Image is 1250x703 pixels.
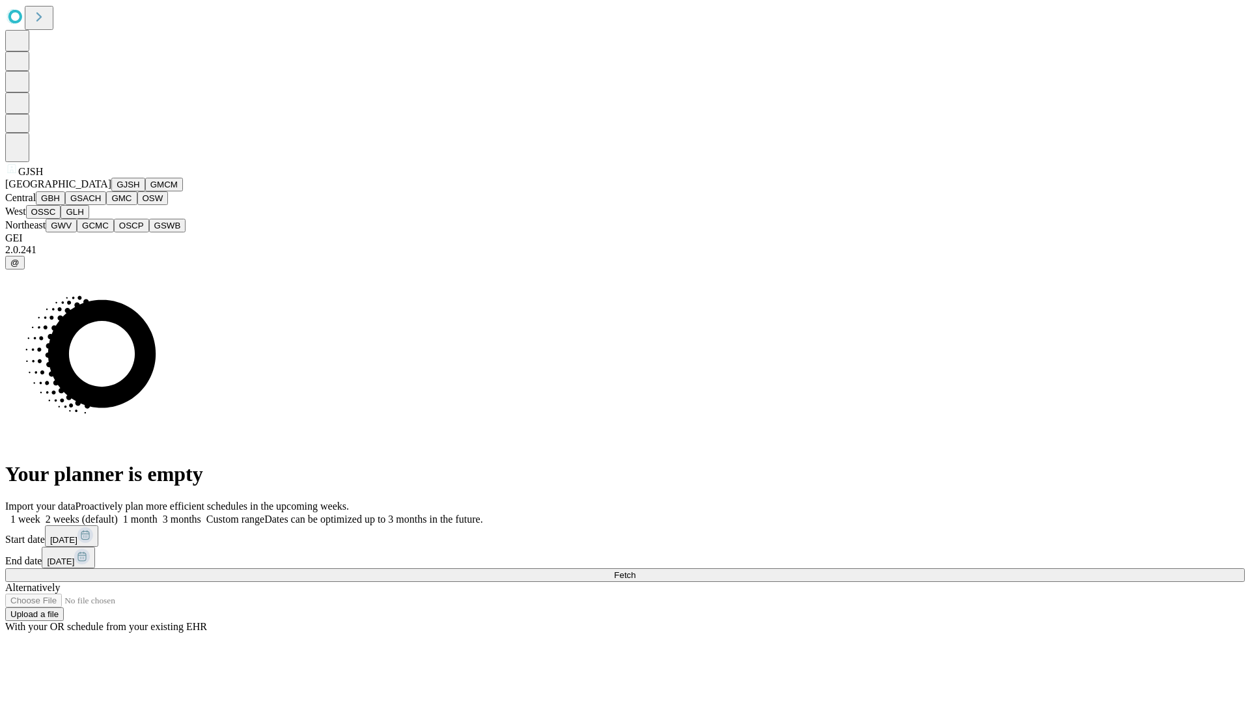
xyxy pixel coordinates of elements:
[5,256,25,269] button: @
[5,607,64,621] button: Upload a file
[50,535,77,545] span: [DATE]
[10,514,40,525] span: 1 week
[36,191,65,205] button: GBH
[5,219,46,230] span: Northeast
[149,219,186,232] button: GSWB
[206,514,264,525] span: Custom range
[5,501,76,512] span: Import your data
[5,206,26,217] span: West
[5,244,1245,256] div: 2.0.241
[18,166,43,177] span: GJSH
[46,514,118,525] span: 2 weeks (default)
[137,191,169,205] button: OSW
[5,582,60,593] span: Alternatively
[5,232,1245,244] div: GEI
[45,525,98,547] button: [DATE]
[77,219,114,232] button: GCMC
[111,178,145,191] button: GJSH
[47,557,74,566] span: [DATE]
[5,621,207,632] span: With your OR schedule from your existing EHR
[614,570,635,580] span: Fetch
[114,219,149,232] button: OSCP
[46,219,77,232] button: GWV
[61,205,89,219] button: GLH
[145,178,183,191] button: GMCM
[163,514,201,525] span: 3 months
[5,547,1245,568] div: End date
[5,462,1245,486] h1: Your planner is empty
[76,501,349,512] span: Proactively plan more efficient schedules in the upcoming weeks.
[5,178,111,189] span: [GEOGRAPHIC_DATA]
[10,258,20,268] span: @
[65,191,106,205] button: GSACH
[106,191,137,205] button: GMC
[5,525,1245,547] div: Start date
[123,514,158,525] span: 1 month
[264,514,482,525] span: Dates can be optimized up to 3 months in the future.
[26,205,61,219] button: OSSC
[5,192,36,203] span: Central
[5,568,1245,582] button: Fetch
[42,547,95,568] button: [DATE]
